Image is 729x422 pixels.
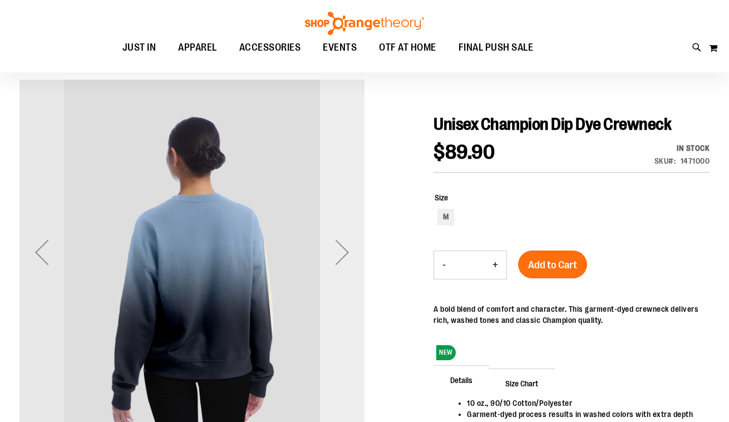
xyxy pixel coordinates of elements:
[228,35,312,61] a: ACCESSORIES
[435,193,448,202] span: Size
[654,143,710,154] div: Availability
[447,35,545,61] a: FINAL PUSH SALE
[239,35,301,60] span: ACCESSORIES
[434,115,671,134] span: Unisex Champion Dip Dye Crewneck
[681,155,710,166] div: 1471000
[368,35,447,61] a: OTF AT HOME
[459,35,534,60] span: FINAL PUSH SALE
[489,369,555,398] span: Size Chart
[528,259,577,271] span: Add to Cart
[484,251,506,279] button: Increase product quantity
[122,35,156,60] span: JUST IN
[312,35,368,61] a: EVENTS
[167,35,228,60] a: APPAREL
[436,345,456,360] span: NEW
[323,35,357,60] span: EVENTS
[654,156,676,165] strong: SKU
[434,365,489,394] span: Details
[434,303,710,326] div: A bold blend of comfort and character. This garment-dyed crewneck delivers rich, washed tones and...
[434,141,495,164] span: $89.90
[654,143,710,154] div: In stock
[454,252,484,278] input: Product quantity
[437,209,454,225] div: M
[518,251,587,278] button: Add to Cart
[303,12,426,35] img: Shop Orangetheory
[111,35,168,61] a: JUST IN
[178,35,217,60] span: APPAREL
[467,398,698,409] li: 10 oz., 90/10 Cotton/Polyester
[379,35,436,60] span: OTF AT HOME
[434,251,454,279] button: Decrease product quantity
